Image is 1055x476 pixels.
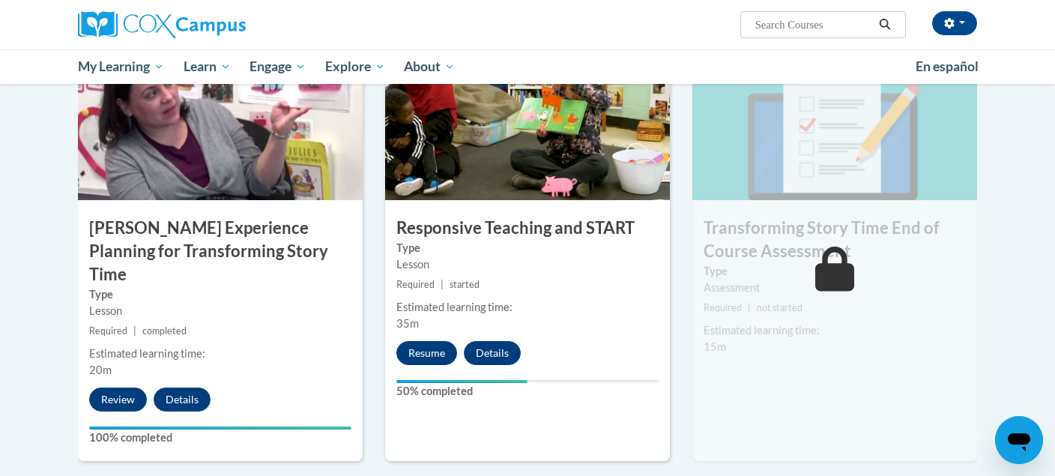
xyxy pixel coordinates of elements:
div: Estimated learning time: [396,299,659,316]
label: Type [89,286,351,303]
span: 15m [704,340,726,353]
div: Estimated learning time: [704,322,966,339]
a: Learn [174,49,241,84]
a: Cox Campus [78,11,363,38]
div: Assessment [704,280,966,296]
span: Learn [184,58,231,76]
label: 50% completed [396,383,659,400]
a: Explore [315,49,395,84]
span: 35m [396,317,419,330]
input: Search Courses [754,16,874,34]
span: | [133,325,136,337]
img: Course Image [385,50,670,200]
img: Course Image [78,50,363,200]
span: Explore [325,58,385,76]
label: Type [704,263,966,280]
iframe: Button to launch messaging window [995,416,1043,464]
h3: [PERSON_NAME] Experience Planning for Transforming Story Time [78,217,363,286]
span: My Learning [78,58,164,76]
span: Required [89,325,127,337]
a: En español [906,51,988,82]
span: started [450,279,480,290]
div: Lesson [89,303,351,319]
button: Search [874,16,896,34]
div: Lesson [396,256,659,273]
a: Engage [240,49,315,84]
button: Details [464,341,521,365]
div: Estimated learning time: [89,346,351,362]
h3: Transforming Story Time End of Course Assessment [692,217,977,263]
div: Main menu [55,49,1000,84]
span: En español [916,58,979,74]
button: Account Settings [932,11,977,35]
button: Details [154,388,211,412]
label: Type [396,240,659,256]
img: Course Image [692,50,977,200]
span: Required [396,279,435,290]
button: Review [89,388,147,412]
a: My Learning [68,49,174,84]
span: Required [704,302,742,313]
span: not started [757,302,802,313]
button: Resume [396,341,457,365]
span: | [748,302,751,313]
span: | [441,279,444,290]
div: Your progress [89,427,351,430]
span: About [404,58,455,76]
span: Engage [250,58,306,76]
img: Cox Campus [78,11,246,38]
span: 20m [89,364,112,376]
h3: Responsive Teaching and START [385,217,670,240]
a: About [395,49,465,84]
div: Your progress [396,380,527,383]
label: 100% completed [89,430,351,446]
span: completed [142,325,187,337]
